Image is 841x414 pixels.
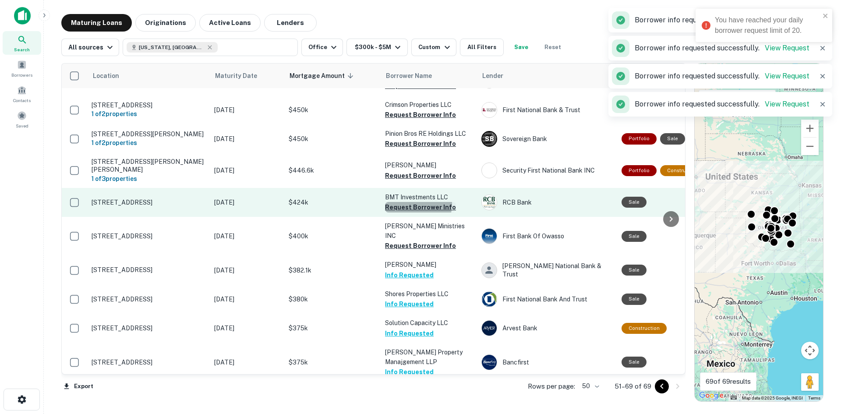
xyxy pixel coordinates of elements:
button: Reset [539,39,567,56]
p: [PERSON_NAME] Property Manajgement LLP [385,347,473,367]
div: First National Bank & Trust [481,102,613,118]
img: picture [482,292,497,307]
th: Maturity Date [210,64,284,88]
button: $300k - $5M [346,39,408,56]
p: Borrower info requested successfully. [635,99,809,110]
div: This is a portfolio loan with 3 properties [622,165,657,176]
h6: 1 of 2 properties [92,109,205,119]
th: Borrower Name [381,64,477,88]
button: Lenders [264,14,317,32]
a: Saved [3,107,41,131]
button: Info Requested [385,299,434,309]
div: Chat Widget [797,344,841,386]
h6: 1 of 2 properties [92,138,205,148]
div: Sale [660,133,685,144]
p: Crimson Properties LLC [385,100,473,110]
button: Originations [135,14,196,32]
div: Security First National Bank INC [481,163,613,178]
button: Office [301,39,343,56]
img: picture [482,103,497,117]
button: Zoom out [801,138,819,155]
p: [DATE] [214,231,280,241]
span: Borrowers [11,71,32,78]
div: Sale [622,357,647,368]
p: [STREET_ADDRESS] [92,232,205,240]
p: $450k [289,105,376,115]
p: $446.6k [289,166,376,175]
a: Open this area in Google Maps (opens a new window) [697,390,726,401]
span: Lender [482,71,503,81]
p: [STREET_ADDRESS] [92,358,205,366]
div: Custom [418,42,452,53]
a: View Request [765,100,809,108]
p: [DATE] [214,265,280,275]
div: This loan purpose was for construction [660,165,705,176]
div: You have reached your daily borrower request limit of 20. [715,15,820,36]
p: Rows per page: [528,381,575,392]
div: First Bank Of Owasso [481,228,613,244]
p: [DATE] [214,134,280,144]
span: Mortgage Amount [290,71,356,81]
span: [US_STATE], [GEOGRAPHIC_DATA] [139,43,205,51]
a: Contacts [3,82,41,106]
div: This loan purpose was for construction [622,323,667,334]
span: Saved [16,122,28,129]
p: [STREET_ADDRESS][PERSON_NAME] [92,130,205,138]
p: [DATE] [214,105,280,115]
p: Shores Properties LLC [385,289,473,299]
p: $375k [289,357,376,367]
p: [DATE] [214,357,280,367]
button: Info Requested [385,367,434,377]
p: Solution Capacity LLC [385,318,473,328]
span: Maturity Date [215,71,269,81]
a: Search [3,31,41,55]
p: [STREET_ADDRESS] [92,324,205,332]
div: Sale [622,197,647,208]
div: Bancfirst [481,354,613,370]
button: close [823,12,829,21]
a: View Request [765,72,809,80]
div: All sources [68,42,115,53]
img: picture [482,355,497,370]
button: All sources [61,39,119,56]
div: Sovereign Bank [481,131,613,147]
p: $375k [289,323,376,333]
button: Request Borrower Info [385,138,456,149]
th: Location [87,64,210,88]
th: Mortgage Amount [284,64,381,88]
button: Map camera controls [801,342,819,359]
p: BMT Investments LLC [385,192,473,202]
button: Export [61,380,95,393]
button: Info Requested [385,328,434,339]
div: [PERSON_NAME] National Bank & Trust [481,262,613,278]
button: Request Borrower Info [385,170,456,181]
img: capitalize-icon.png [14,7,31,25]
a: Terms (opens in new tab) [808,396,820,400]
div: 50 [579,380,601,393]
p: [PERSON_NAME] Ministries INC [385,221,473,241]
button: Save your search to get updates of matches that match your search criteria. [507,39,535,56]
p: S B [485,134,494,144]
p: [STREET_ADDRESS][PERSON_NAME][PERSON_NAME] [92,158,205,173]
button: Request Borrower Info [385,110,456,120]
img: picture [482,321,497,336]
button: Info Requested [385,270,434,280]
a: Borrowers [3,57,41,80]
p: $380k [289,294,376,304]
div: Arvest Bank [481,320,613,336]
button: All Filters [460,39,504,56]
p: Borrower info requested successfully. [635,71,809,81]
p: [STREET_ADDRESS] [92,295,205,303]
h6: 1 of 3 properties [92,174,205,184]
p: $450k [289,134,376,144]
p: Pinion Bros RE Holdings LLC [385,129,473,138]
div: Sale [622,231,647,242]
p: $400k [289,231,376,241]
button: Go to previous page [655,379,669,393]
p: [DATE] [214,323,280,333]
p: [STREET_ADDRESS] [92,198,205,206]
p: [PERSON_NAME] [385,160,473,170]
img: picture [482,229,497,244]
